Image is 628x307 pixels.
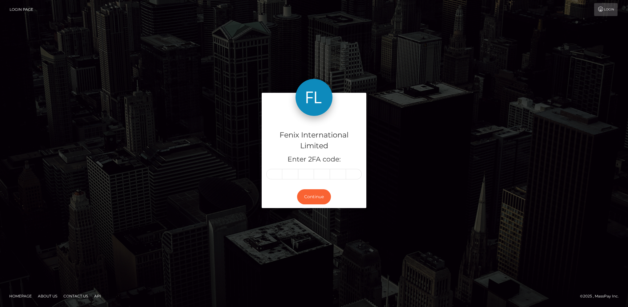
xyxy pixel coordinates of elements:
[296,79,332,116] img: Fenix International Limited
[266,130,362,151] h4: Fenix International Limited
[61,291,91,301] a: Contact Us
[266,155,362,164] h5: Enter 2FA code:
[35,291,60,301] a: About Us
[594,3,618,16] a: Login
[580,293,623,300] div: © 2025 , MassPay Inc.
[297,189,331,204] button: Continue
[7,291,34,301] a: Homepage
[92,291,103,301] a: API
[10,3,33,16] a: Login Page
